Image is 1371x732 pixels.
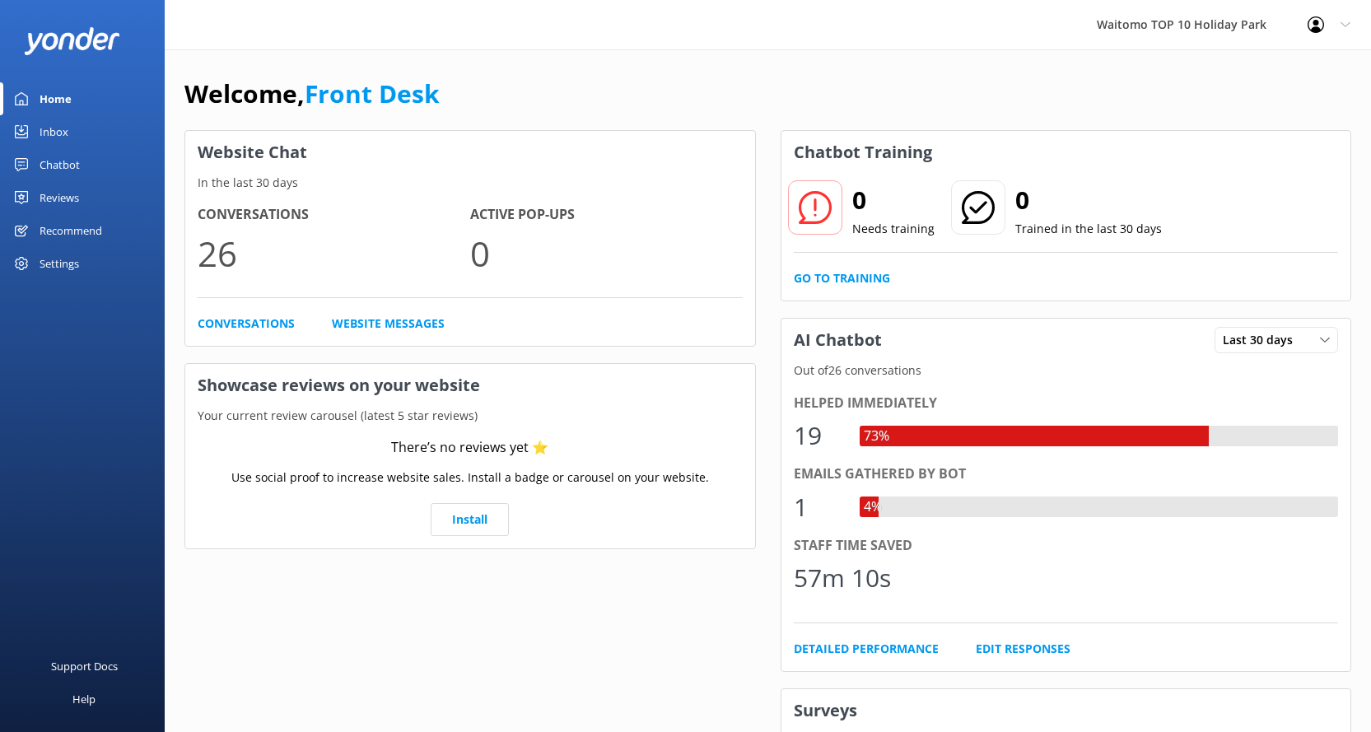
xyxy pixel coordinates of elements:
[781,319,894,361] h3: AI Chatbot
[40,247,79,280] div: Settings
[794,558,891,598] div: 57m 10s
[470,204,743,226] h4: Active Pop-ups
[185,364,755,407] h3: Showcase reviews on your website
[781,689,1351,732] h3: Surveys
[794,416,843,455] div: 19
[781,131,944,174] h3: Chatbot Training
[794,393,1339,414] div: Helped immediately
[976,640,1070,658] a: Edit Responses
[72,683,96,716] div: Help
[332,315,445,333] a: Website Messages
[852,220,935,238] p: Needs training
[794,640,939,658] a: Detailed Performance
[198,204,470,226] h4: Conversations
[40,181,79,214] div: Reviews
[470,226,743,281] p: 0
[431,503,509,536] a: Install
[51,650,118,683] div: Support Docs
[25,27,119,54] img: yonder-white-logo.png
[852,180,935,220] h2: 0
[794,487,843,527] div: 1
[185,407,755,425] p: Your current review carousel (latest 5 star reviews)
[794,464,1339,485] div: Emails gathered by bot
[781,361,1351,380] p: Out of 26 conversations
[860,497,886,518] div: 4%
[1223,331,1303,349] span: Last 30 days
[794,269,890,287] a: Go to Training
[40,148,80,181] div: Chatbot
[860,426,893,447] div: 73%
[1015,220,1162,238] p: Trained in the last 30 days
[198,226,470,281] p: 26
[198,315,295,333] a: Conversations
[184,74,440,114] h1: Welcome,
[40,214,102,247] div: Recommend
[794,535,1339,557] div: Staff time saved
[1015,180,1162,220] h2: 0
[40,115,68,148] div: Inbox
[305,77,440,110] a: Front Desk
[391,437,548,459] div: There’s no reviews yet ⭐
[231,469,709,487] p: Use social proof to increase website sales. Install a badge or carousel on your website.
[185,131,755,174] h3: Website Chat
[40,82,72,115] div: Home
[185,174,755,192] p: In the last 30 days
